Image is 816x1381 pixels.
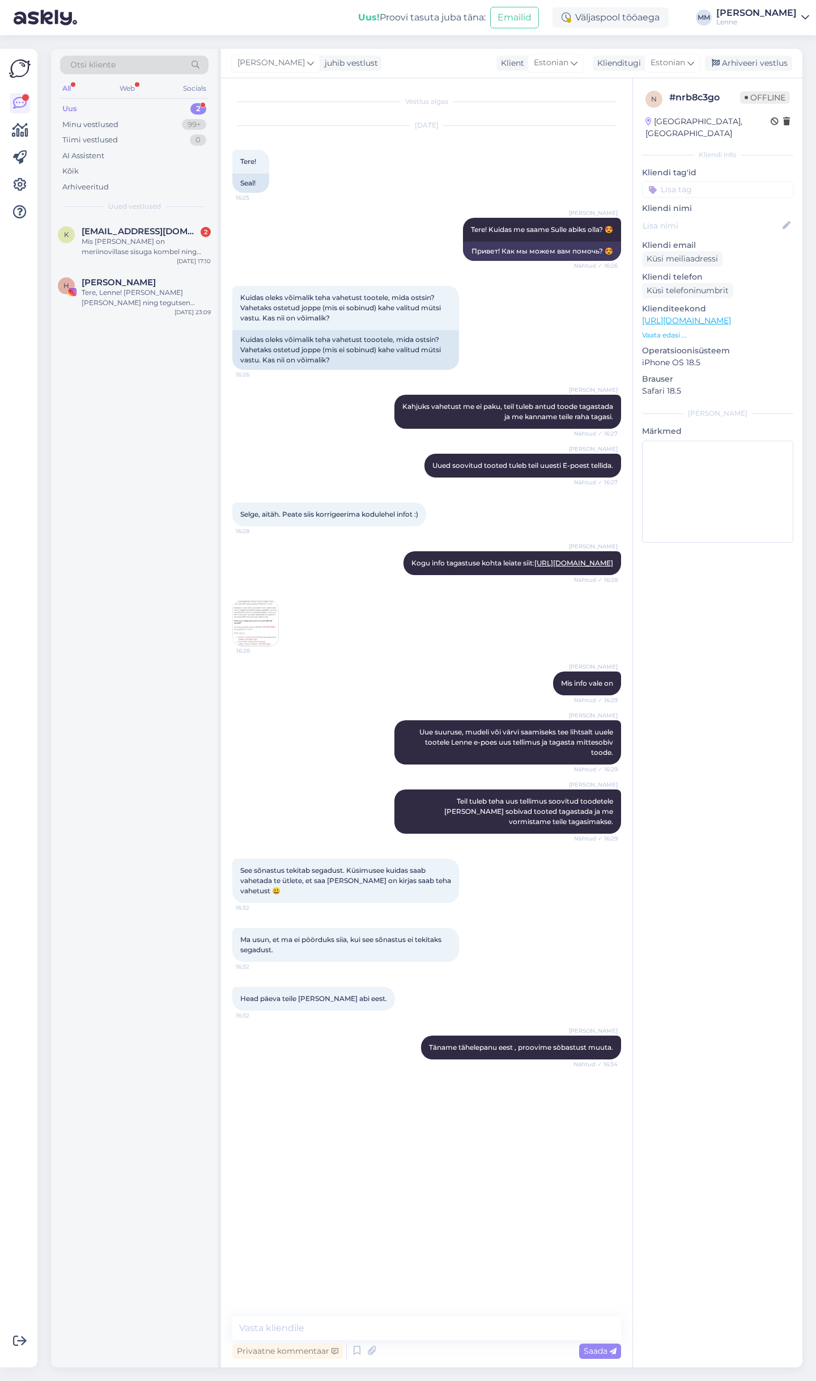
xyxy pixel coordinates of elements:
div: Arhiveeri vestlus [705,56,792,71]
p: Kliendi nimi [642,202,793,214]
input: Lisa nimi [643,219,780,232]
p: Operatsioonisüsteem [642,345,793,357]
div: 0 [190,134,206,146]
span: 16:28 [236,647,279,655]
span: Ma usun, et ma ei pöörduks siia, kui see sõnastus ei tekitaks segadust. [240,935,443,954]
div: [DATE] 17:10 [177,257,211,265]
span: [PERSON_NAME] [237,57,305,69]
button: Emailid [490,7,539,28]
div: Arhiveeritud [62,181,109,193]
div: Kuidas oleks võimalik teha vahetust toootele, mida ostsin? Vahetaks ostetud joppe (mis ei sobinud... [232,330,459,370]
p: iPhone OS 18.5 [642,357,793,369]
span: katireb@gmail.com [82,226,199,236]
div: Web [117,81,137,96]
span: Nähtud ✓ 16:27 [574,478,618,487]
span: [PERSON_NAME] [569,1027,618,1035]
span: Saada [584,1346,617,1356]
div: Kõik [62,166,79,177]
div: [PERSON_NAME] [716,9,797,18]
span: 16:32 [236,903,278,912]
span: k [64,230,69,239]
span: 16:32 [236,962,278,971]
a: [PERSON_NAME]Lenne [716,9,809,27]
span: [PERSON_NAME] [569,780,618,789]
span: 16:32 [236,1011,278,1020]
p: Brauser [642,373,793,385]
div: juhib vestlust [320,57,378,69]
span: [PERSON_NAME] [569,445,618,453]
span: Nähtud ✓ 16:27 [574,429,618,438]
div: Väljaspool tööaega [552,7,669,28]
a: [URL][DOMAIN_NAME] [642,315,731,326]
div: Minu vestlused [62,119,118,130]
span: Tere! Kuidas me saame Sulle abiks olla? 😍 [471,225,613,234]
span: [PERSON_NAME] [569,662,618,671]
div: Küsi telefoninumbrit [642,283,733,298]
span: Nähtud ✓ 16:28 [574,576,618,584]
div: MM [696,10,712,26]
span: Offline [740,91,790,104]
span: Tere! [240,157,256,166]
div: Vestlus algas [232,96,621,107]
span: Otsi kliente [70,59,116,71]
div: Привет! Как мы можем вам помочь? 😍 [463,242,621,261]
div: Seal! [232,174,269,193]
p: Klienditeekond [642,303,793,315]
span: [PERSON_NAME] [569,711,618,720]
span: See sõnastus tekitab segadust. Küsimusee kuidas saab vahetada te ütlete, et saa [PERSON_NAME] on ... [240,866,453,895]
span: Uue suuruse, mudeli või värvi saamiseks tee lihtsalt uuele tootele Lenne e-poes uus tellimus ja t... [419,728,615,757]
div: Lenne [716,18,797,27]
div: 2 [201,227,211,237]
div: [GEOGRAPHIC_DATA], [GEOGRAPHIC_DATA] [645,116,771,140]
span: Nähtud ✓ 16:29 [574,696,618,704]
input: Lisa tag [642,181,793,198]
div: Mis [PERSON_NAME] on meriinovillase sisuga kombel ning meriinovillasel puuvillasisuga kombel? Kas... [82,236,211,257]
span: [PERSON_NAME] [569,386,618,394]
div: Klienditugi [593,57,641,69]
span: Uued vestlused [108,201,161,212]
div: Uus [62,103,77,115]
img: Askly Logo [9,58,31,79]
div: Proovi tasuta juba täna: [358,11,486,24]
span: 16:25 [236,193,278,202]
span: Mis info vale on [561,679,613,687]
div: Privaatne kommentaar [232,1344,343,1359]
span: Nähtud ✓ 16:34 [573,1060,618,1069]
div: [DATE] 23:09 [175,308,211,316]
span: Kuidas oleks võimalik teha vahetust tootele, mida ostsin? Vahetaks ostetud joppe (mis ei sobinud)... [240,293,443,322]
div: Tere, Lenne! [PERSON_NAME] [PERSON_NAME] ning tegutsen Instagramis konto @jairushe alt, [PERSON_N... [82,288,211,308]
div: [DATE] [232,120,621,130]
span: Nähtud ✓ 16:29 [574,765,618,774]
div: [PERSON_NAME] [642,408,793,419]
a: [URL][DOMAIN_NAME] [534,559,613,567]
span: n [651,95,657,103]
span: H [63,281,69,290]
span: Estonian [534,57,568,69]
p: Safari 18.5 [642,385,793,397]
span: 16:28 [236,527,278,535]
span: Uued soovitud tooted tuleb teil uuesti E-poest tellida. [432,461,613,470]
p: Vaata edasi ... [642,330,793,340]
div: Socials [181,81,209,96]
span: [PERSON_NAME] [569,209,618,217]
span: Selge, aitäh. Peate siis korrigeerima kodulehel infot :) [240,510,418,518]
p: Kliendi email [642,239,793,251]
div: Kliendi info [642,150,793,160]
div: AI Assistent [62,150,104,162]
div: # nrb8c3go [669,91,740,104]
span: Estonian [651,57,685,69]
div: Tiimi vestlused [62,134,118,146]
span: Heli Huoponen [82,277,156,288]
span: [PERSON_NAME] [569,542,618,551]
span: Kahjuks vahetust me ei paku, teil tuleb antud toode tagastada ja me kanname teile raha tagasi. [402,402,615,421]
div: Küsi meiliaadressi [642,251,722,267]
p: Märkmed [642,425,793,437]
img: Attachment [233,601,278,646]
p: Kliendi tag'id [642,167,793,179]
div: All [60,81,73,96]
span: Nähtud ✓ 16:29 [574,834,618,843]
span: 16:26 [236,370,278,379]
span: Täname tähelepanu eest , proovime sòbastust muuta. [429,1043,613,1051]
div: Klient [496,57,524,69]
span: Kogu info tagastuse kohta leiate siit: [411,559,613,567]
